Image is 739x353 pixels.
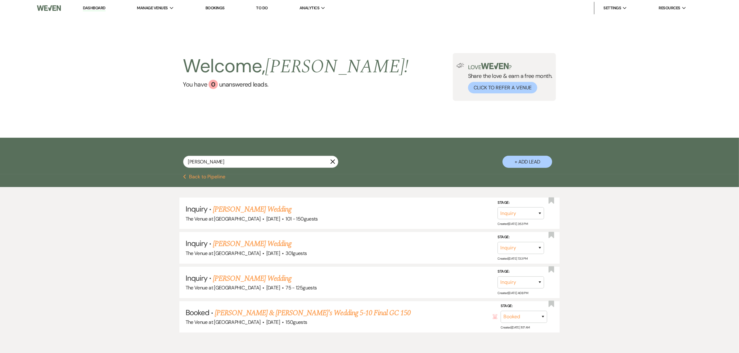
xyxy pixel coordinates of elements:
span: Analytics [300,5,319,11]
label: Stage: [498,268,544,275]
img: loud-speaker-illustration.svg [457,63,464,68]
img: weven-logo-green.svg [481,63,509,69]
p: Love ? [468,63,552,70]
a: Dashboard [83,5,105,11]
a: [PERSON_NAME] & [PERSON_NAME]'s Wedding 5-10 Final GC 150 [215,307,411,319]
a: [PERSON_NAME] Wedding [213,238,291,249]
span: The Venue at [GEOGRAPHIC_DATA] [186,284,261,291]
span: 101 - 150 guests [286,216,318,222]
span: The Venue at [GEOGRAPHIC_DATA] [186,216,261,222]
span: Inquiry [186,239,207,248]
div: 0 [209,80,218,89]
div: Share the love & earn a free month. [464,63,552,93]
a: [PERSON_NAME] Wedding [213,204,291,215]
label: Stage: [501,303,547,310]
span: 150 guests [286,319,307,325]
h2: Welcome, [183,53,409,80]
label: Stage: [498,199,544,206]
span: Created: [DATE] 7:33 PM [498,256,527,260]
span: Booked [186,308,209,317]
a: Bookings [205,5,225,11]
span: Inquiry [186,273,207,283]
button: + Add Lead [502,156,552,168]
span: [PERSON_NAME] ! [265,52,408,81]
span: The Venue at [GEOGRAPHIC_DATA] [186,319,261,325]
span: [DATE] [266,216,280,222]
span: [DATE] [266,284,280,291]
span: Inquiry [186,204,207,214]
button: Click to Refer a Venue [468,82,537,93]
span: [DATE] [266,319,280,325]
span: Settings [604,5,621,11]
span: Resources [659,5,680,11]
span: The Venue at [GEOGRAPHIC_DATA] [186,250,261,257]
label: Stage: [498,234,544,241]
span: Created: [DATE] 4:08 PM [498,291,528,295]
input: Search by name, event date, email address or phone number [183,156,338,168]
button: Back to Pipeline [183,174,226,179]
span: 301 guests [286,250,307,257]
img: Weven Logo [37,2,61,15]
a: To Do [256,5,268,11]
a: [PERSON_NAME] Wedding [213,273,291,284]
span: Manage Venues [137,5,168,11]
span: Created: [DATE] 11:17 AM [501,325,529,329]
a: You have 0 unanswered leads. [183,80,409,89]
span: 75 - 125 guests [286,284,317,291]
span: Created: [DATE] 3:53 PM [498,222,528,226]
span: [DATE] [266,250,280,257]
